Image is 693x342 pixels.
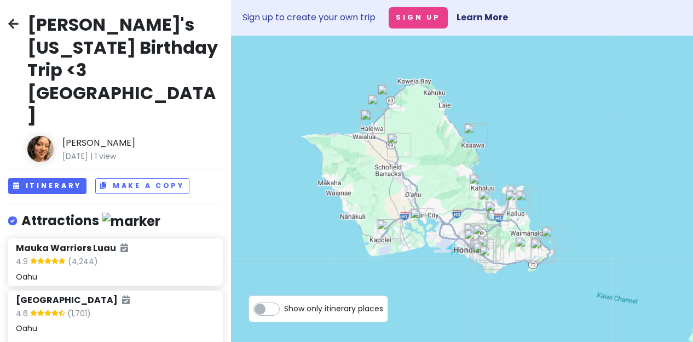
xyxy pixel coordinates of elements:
div: Makapu‘u Point Lighthouse Trail [537,222,570,255]
span: 4.9 [16,255,30,270]
div: Fancy Fresh Food Shop [460,225,493,258]
div: Hoʻomaluhia Botanical Garden [474,185,507,218]
div: Kailua Beach [502,180,535,213]
div: Vietnam Deli by The Ripple of Smiles [501,186,534,219]
div: Pearl Harbor [406,204,438,237]
div: Hawaiian Aroma Caffe at Waikiki Walls [469,238,501,271]
span: (4,244) [68,255,98,270]
div: Hilton Garden Inn Waikiki Beach [467,235,500,267]
button: Sign Up [389,7,448,29]
i: Added to itinerary [122,295,130,304]
h6: [GEOGRAPHIC_DATA] [16,295,130,306]
img: Author [27,136,54,162]
div: Halona Blowhole Lookout [527,233,559,266]
div: Diamond Head Crater Trailhead [475,241,508,274]
div: Haleiwa Fruit Shack [356,105,389,138]
i: Added to itinerary [120,243,128,252]
div: Koko Crater Arch Trail [526,234,559,267]
span: [PERSON_NAME] [62,136,223,150]
div: Kaaawa Beach [459,119,492,152]
div: Mauka Warriors Luau [372,215,405,248]
div: Leonard's Bakery [472,232,505,265]
h4: Attractions [21,212,160,230]
div: Laniakea Beach [363,90,396,123]
div: Waimea Bay Beach [373,80,406,113]
div: Nuʻuanu Pali Lookout [481,197,513,230]
div: Oahu [16,272,215,282]
div: Dole Plantation [383,129,415,162]
h2: [PERSON_NAME]'s [US_STATE] Birthday Trip <3 [GEOGRAPHIC_DATA] [27,13,223,127]
span: | [90,151,93,162]
span: Show only itinerary places [284,303,383,315]
button: Make a Copy [95,178,189,194]
button: Itinerary [8,178,86,194]
div: Tantalus Lookout - Puu Ualakaa State Park [469,220,501,253]
div: Byodo-In Temple [465,169,498,202]
span: [DATE] 1 view [62,150,223,162]
div: Musubi Cafe IYASUME Waikiki Beach Walk [465,235,498,267]
div: Maunalua Bay Beach Park [511,232,544,265]
div: Giovanni's Shrimp Truck [356,105,389,138]
span: (1,701) [67,307,91,322]
h6: Mauka Warriors Luau [16,243,128,254]
a: Learn More [457,11,508,24]
img: marker [102,213,160,230]
div: Lanikai Beach [511,186,544,219]
div: Pūowaina Drive [459,219,492,252]
span: 4.6 [16,307,30,322]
